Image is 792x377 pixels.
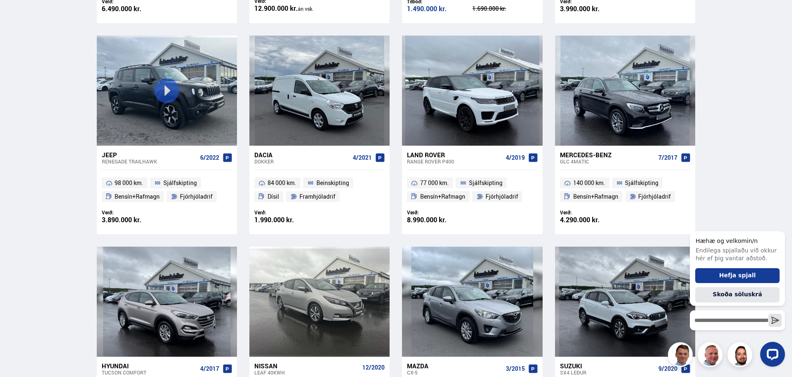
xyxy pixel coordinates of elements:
span: 9/2020 [658,365,677,372]
div: 1.990.000 kr. [254,216,320,223]
div: 4.290.000 kr. [560,216,625,223]
a: Dacia Dokker 4/2021 84 000 km. Beinskipting Dísil Framhjóladrif Verð: 1.990.000 kr. [249,146,390,234]
div: Dokker [254,158,349,164]
span: Beinskipting [316,178,349,188]
div: Mercedes-Benz [560,151,655,158]
div: CX-5 [407,370,502,375]
span: 4/2017 [200,365,219,372]
span: 12/2020 [362,364,385,371]
span: Bensín+Rafmagn [573,192,618,202]
div: Renegade TRAILHAWK [102,158,197,164]
div: Tucson COMFORT [102,370,197,375]
span: 98 000 km. [115,178,143,188]
span: Fjórhjóladrif [180,192,213,202]
span: Sjálfskipting [163,178,197,188]
div: Nissan [254,362,359,370]
div: Dacia [254,151,349,158]
div: 12.900.000 kr. [254,5,320,12]
div: 3.990.000 kr. [560,5,625,12]
a: Jeep Renegade TRAILHAWK 6/2022 98 000 km. Sjálfskipting Bensín+Rafmagn Fjórhjóladrif Verð: 3.890.... [97,146,237,234]
div: Jeep [102,151,197,158]
a: Land Rover Range Rover P400 4/2019 77 000 km. Sjálfskipting Bensín+Rafmagn Fjórhjóladrif Verð: 8.... [402,146,542,234]
span: án vsk. [298,5,313,12]
div: SX4 LEÐUR [560,370,655,375]
span: Dísil [268,192,279,202]
div: 3.890.000 kr. [102,216,167,223]
img: FbJEzSuNWCJXmdc-.webp [669,343,694,368]
div: Range Rover P400 [407,158,502,164]
span: 4/2019 [506,154,525,161]
span: Sjálfskipting [625,178,658,188]
span: 6/2022 [200,154,219,161]
a: Mercedes-Benz GLC 4MATIC 7/2017 140 000 km. Sjálfskipting Bensín+Rafmagn Fjórhjóladrif Verð: 4.29... [555,146,695,234]
span: Framhjóladrif [299,192,335,202]
div: Verð: [102,209,167,216]
div: 8.990.000 kr. [407,216,472,223]
div: Verð: [254,209,320,216]
div: Verð: [560,209,625,216]
div: Suzuki [560,362,655,370]
div: 1.690.000 kr. [472,6,538,12]
iframe: LiveChat chat widget [683,216,788,373]
span: 3/2015 [506,365,525,372]
span: Fjórhjóladrif [486,192,518,202]
span: 77 000 km. [420,178,449,188]
div: Mazda [407,362,502,370]
div: Hyundai [102,362,197,370]
span: Bensín+Rafmagn [420,192,465,202]
div: Land Rover [407,151,502,158]
span: Sjálfskipting [469,178,502,188]
div: 1.490.000 kr. [407,5,472,12]
span: 84 000 km. [268,178,296,188]
span: 7/2017 [658,154,677,161]
div: 6.490.000 kr. [102,5,167,12]
div: Verð: [407,209,472,216]
span: Bensín+Rafmagn [115,192,160,202]
span: 4/2021 [353,154,372,161]
span: Fjórhjóladrif [638,192,671,202]
div: Leaf 40KWH [254,370,359,375]
span: 140 000 km. [573,178,605,188]
div: GLC 4MATIC [560,158,655,164]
